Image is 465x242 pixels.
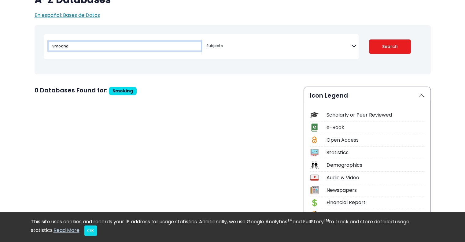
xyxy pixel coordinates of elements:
[31,218,434,236] div: This site uses cookies and records your IP address for usage statistics. Additionally, we use Goo...
[304,87,430,104] button: Icon Legend
[287,218,293,223] sup: TM
[54,227,79,234] a: Read More
[206,44,352,49] textarea: Search
[324,218,329,223] sup: TM
[310,111,319,119] img: Icon Scholarly or Peer Reviewed
[310,199,319,207] img: Icon Financial Report
[327,211,424,219] div: Company Information
[327,136,424,144] div: Open Access
[35,12,100,19] a: En español: Bases de Datos
[311,136,318,144] img: Icon Open Access
[310,148,319,157] img: Icon Statistics
[49,42,201,50] input: Search database by title or keyword
[310,123,319,132] img: Icon e-Book
[35,25,431,74] nav: Search filters
[369,39,411,54] button: Submit for Search Results
[310,173,319,182] img: Icon Audio & Video
[35,86,108,95] span: 0 Databases Found for:
[327,124,424,131] div: e-Book
[310,211,319,219] img: Icon Company Information
[327,187,424,194] div: Newspapers
[327,162,424,169] div: Demographics
[310,186,319,194] img: Icon Newspapers
[327,111,424,119] div: Scholarly or Peer Reviewed
[113,88,133,94] span: Smoking
[84,225,97,236] button: Close
[327,199,424,206] div: Financial Report
[310,161,319,169] img: Icon Demographics
[327,174,424,181] div: Audio & Video
[327,149,424,156] div: Statistics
